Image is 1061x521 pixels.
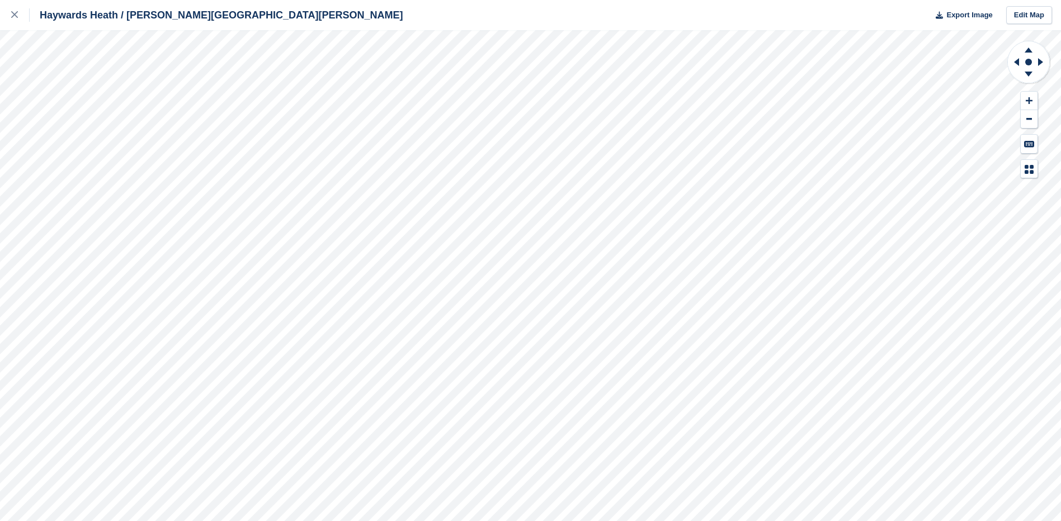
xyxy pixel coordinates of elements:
button: Map Legend [1021,160,1038,178]
button: Zoom In [1021,92,1038,110]
button: Zoom Out [1021,110,1038,129]
button: Keyboard Shortcuts [1021,135,1038,153]
span: Export Image [946,10,992,21]
div: Haywards Heath / [PERSON_NAME][GEOGRAPHIC_DATA][PERSON_NAME] [30,8,403,22]
button: Export Image [929,6,993,25]
a: Edit Map [1006,6,1052,25]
